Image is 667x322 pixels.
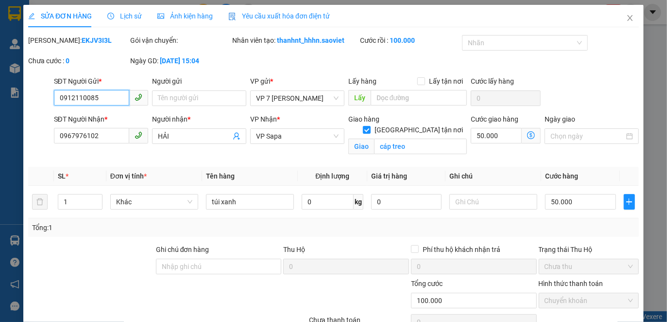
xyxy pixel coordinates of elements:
input: Ngày giao [550,131,624,142]
label: Cước giao hàng [471,115,518,123]
div: VP gửi [250,76,344,87]
input: Ghi chú đơn hàng [156,259,282,274]
span: Cước hàng [545,172,578,180]
span: Lấy tận nơi [425,76,467,87]
input: VD: Bàn, Ghế [206,194,294,210]
div: Người nhận [152,114,246,125]
input: Cước giao hàng [471,128,522,143]
span: phone [135,93,142,101]
label: Ghi chú đơn hàng [156,246,209,253]
button: plus [624,194,635,210]
span: Đơn vị tính [110,172,147,180]
img: icon [228,13,236,20]
span: Khác [116,195,192,209]
div: Gói vận chuyển: [130,35,230,46]
b: [DATE] 15:04 [160,57,199,65]
span: phone [135,131,142,139]
button: delete [32,194,48,210]
div: Nhân viên tạo: [232,35,358,46]
span: Lấy [348,90,371,106]
div: Người gửi [152,76,246,87]
span: close [626,14,634,22]
div: Tổng: 1 [32,222,258,233]
input: Giao tận nơi [374,139,467,154]
input: Cước lấy hàng [471,90,541,106]
span: VP Nhận [250,115,277,123]
span: Giao hàng [348,115,379,123]
label: Ngày giao [545,115,575,123]
div: SĐT Người Nhận [54,114,148,125]
div: [PERSON_NAME]: [28,35,128,46]
span: Yêu cầu xuất hóa đơn điện tử [228,12,330,20]
span: VP 7 Phạm Văn Đồng [256,91,339,106]
span: Giá trị hàng [371,172,407,180]
span: Ảnh kiện hàng [157,12,213,20]
span: picture [157,13,164,19]
th: Ghi chú [445,167,541,186]
div: Chưa cước : [28,55,128,66]
input: Ghi Chú [449,194,537,210]
button: Close [616,5,644,32]
span: clock-circle [107,13,114,19]
b: thanhnt_hhhn.saoviet [277,36,344,44]
span: Thu Hộ [283,246,305,253]
span: SL [58,172,66,180]
span: Lấy hàng [348,77,376,85]
span: VP Sapa [256,129,339,143]
span: user-add [233,132,240,140]
span: Định lượng [315,172,349,180]
div: Trạng thái Thu Hộ [539,244,639,255]
b: EKJV3I3L [82,36,112,44]
span: SỬA ĐƠN HÀNG [28,12,92,20]
span: dollar-circle [527,131,535,139]
span: [GEOGRAPHIC_DATA] tận nơi [371,125,467,135]
label: Hình thức thanh toán [539,280,603,287]
label: Cước lấy hàng [471,77,514,85]
b: 100.000 [390,36,415,44]
span: plus [624,198,634,206]
span: Lịch sử [107,12,142,20]
span: Tên hàng [206,172,235,180]
div: SĐT Người Gửi [54,76,148,87]
span: Phí thu hộ khách nhận trả [419,244,504,255]
span: Chưa thu [545,259,633,274]
span: Giao [348,139,374,154]
span: edit [28,13,35,19]
span: kg [354,194,363,210]
b: 0 [66,57,69,65]
div: Cước rồi : [360,35,460,46]
span: Tổng cước [411,280,443,287]
span: Chuyển khoản [545,293,633,308]
input: Dọc đường [371,90,467,106]
div: Ngày GD: [130,55,230,66]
